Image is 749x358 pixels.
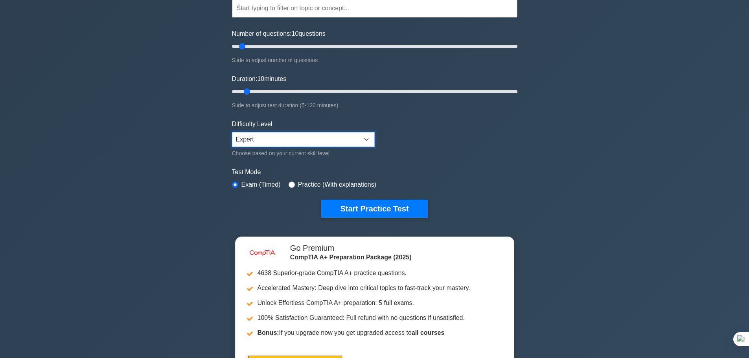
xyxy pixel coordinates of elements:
label: Number of questions: questions [232,29,326,39]
div: Choose based on your current skill level [232,149,375,158]
span: 10 [292,30,299,37]
div: Slide to adjust test duration (5-120 minutes) [232,101,517,110]
label: Difficulty Level [232,119,272,129]
label: Practice (With explanations) [298,180,376,189]
label: Duration: minutes [232,74,287,84]
button: Start Practice Test [321,200,427,218]
label: Exam (Timed) [241,180,281,189]
label: Test Mode [232,167,517,177]
div: Slide to adjust number of questions [232,55,517,65]
span: 10 [257,75,264,82]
